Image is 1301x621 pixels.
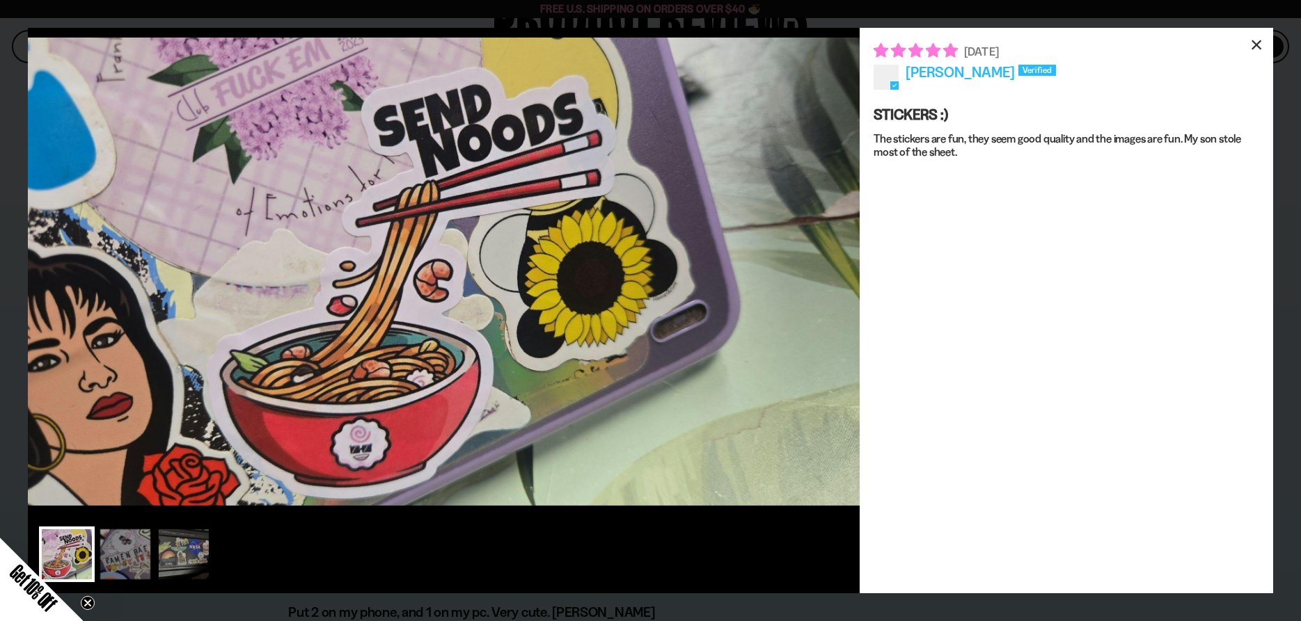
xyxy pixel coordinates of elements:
[1240,28,1273,61] div: ×
[81,596,95,610] button: Close teaser
[6,560,61,615] span: Get 10% Off
[964,45,998,58] span: [DATE]
[874,42,958,59] span: 5 star review
[874,132,1259,159] p: The stickers are fun, they seem good quality and the images are fun. My son stole most of the sheet.
[906,63,1015,81] span: [PERSON_NAME]
[874,104,1259,125] div: STICKERS :)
